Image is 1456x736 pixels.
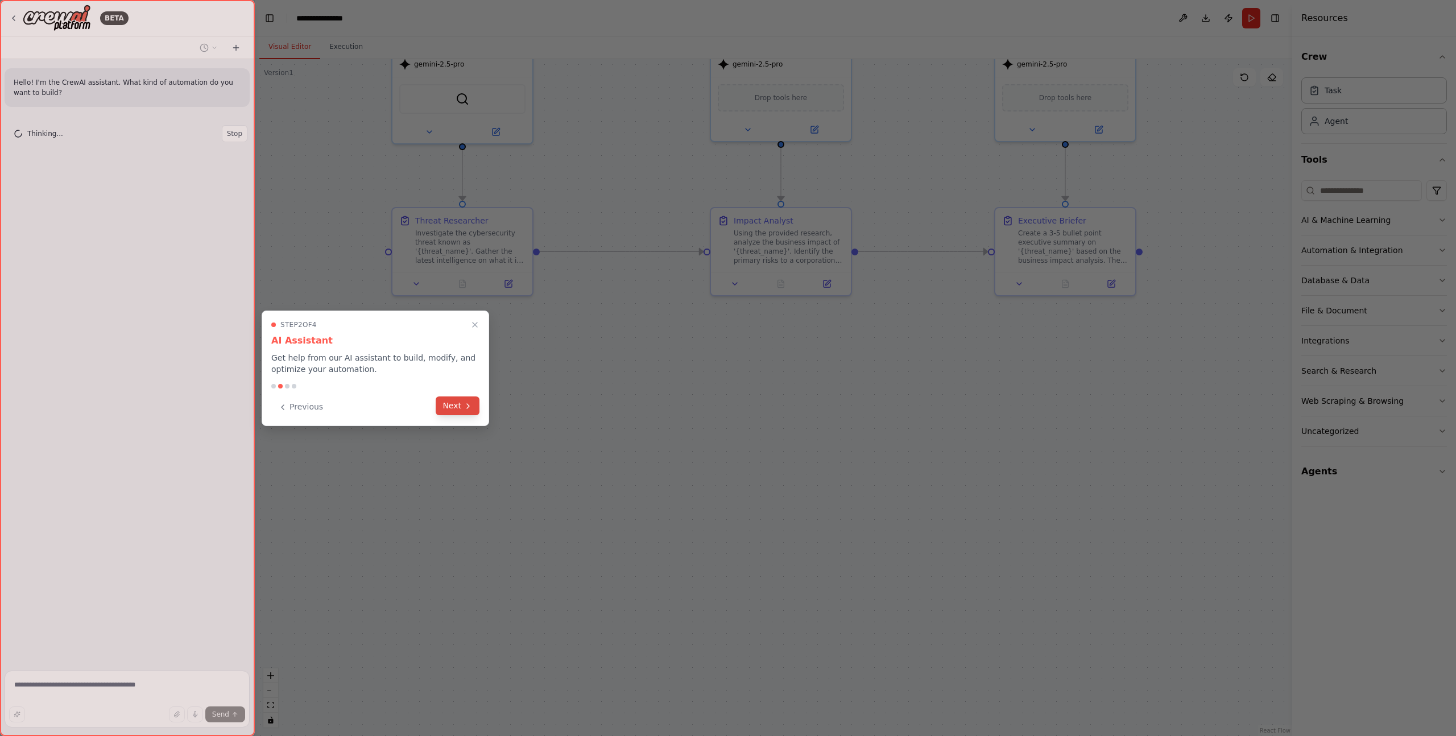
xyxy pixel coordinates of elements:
button: Hide left sidebar [262,10,278,26]
button: Next [436,396,479,415]
button: Previous [271,398,330,416]
p: Get help from our AI assistant to build, modify, and optimize your automation. [271,352,479,375]
span: Step 2 of 4 [280,320,317,329]
button: Close walkthrough [468,318,482,332]
h3: AI Assistant [271,334,479,348]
